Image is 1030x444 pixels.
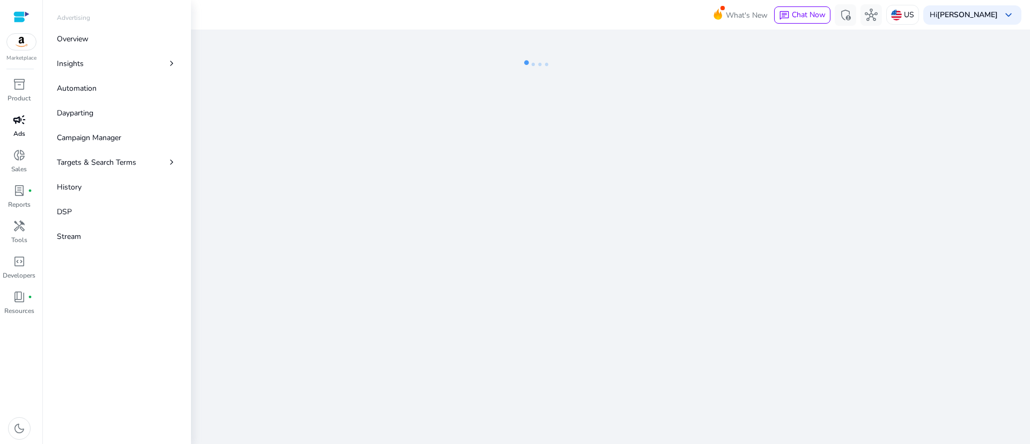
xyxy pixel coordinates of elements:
p: Targets & Search Terms [57,157,136,168]
p: Developers [3,271,35,280]
span: campaign [13,113,26,126]
span: book_4 [13,290,26,303]
span: lab_profile [13,184,26,197]
p: Dayparting [57,107,93,119]
button: admin_panel_settings [835,4,856,26]
p: Resources [4,306,34,316]
p: US [904,5,914,24]
span: handyman [13,220,26,232]
img: us.svg [891,10,902,20]
span: chevron_right [166,58,177,69]
span: chat [779,10,790,21]
p: History [57,181,82,193]
button: hub [860,4,882,26]
p: DSP [57,206,72,217]
p: Product [8,93,31,103]
p: Sales [11,164,27,174]
p: Tools [11,235,27,245]
p: Insights [57,58,84,69]
p: Marketplace [6,54,36,62]
span: Chat Now [792,10,826,20]
span: hub [865,9,878,21]
span: chevron_right [166,157,177,168]
p: Reports [8,200,31,209]
span: fiber_manual_record [28,295,32,299]
p: Automation [57,83,97,94]
span: admin_panel_settings [839,9,852,21]
span: code_blocks [13,255,26,268]
b: [PERSON_NAME] [937,10,998,20]
span: What's New [726,6,768,25]
span: fiber_manual_record [28,188,32,193]
span: dark_mode [13,422,26,435]
span: donut_small [13,149,26,162]
img: amazon.svg [7,34,36,50]
button: chatChat Now [774,6,830,24]
p: Overview [57,33,89,45]
p: Campaign Manager [57,132,121,143]
p: Advertising [57,13,90,23]
span: inventory_2 [13,78,26,91]
span: keyboard_arrow_down [1002,9,1015,21]
p: Hi [930,11,998,19]
p: Ads [13,129,25,139]
p: Stream [57,231,81,242]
